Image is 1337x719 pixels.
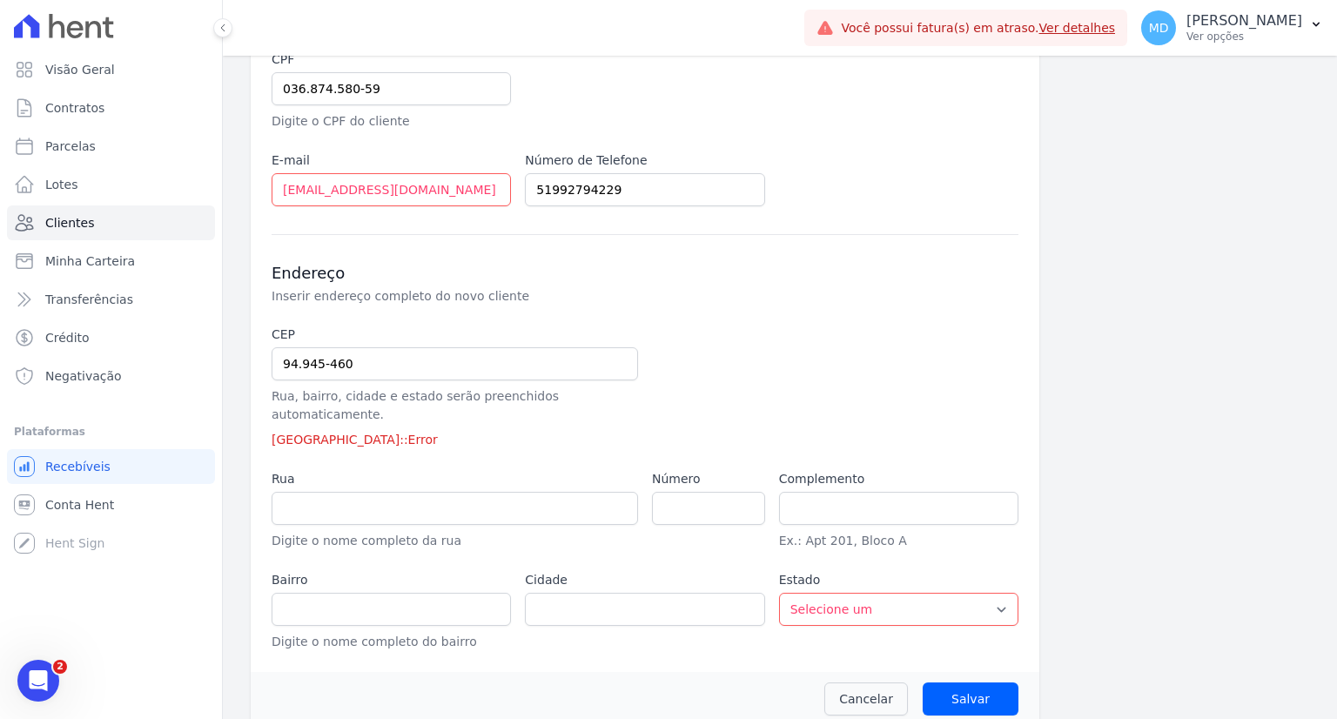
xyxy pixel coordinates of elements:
input: 00.000-000 [272,347,638,380]
span: Parcelas [45,138,96,155]
a: Contratos [7,91,215,125]
p: Ex.: Apt 201, Bloco A [779,532,1018,550]
span: Clientes [45,214,94,232]
span: Você possui fatura(s) em atraso. [841,19,1115,37]
a: Minha Carteira [7,244,215,279]
span: Transferências [45,291,133,308]
p: [PERSON_NAME] [1186,12,1302,30]
p: Rua, bairro, cidade e estado serão preenchidos automaticamente. [272,387,638,424]
p: Digite o nome completo do bairro [272,633,511,651]
input: Salvar [923,682,1018,716]
a: Visão Geral [7,52,215,87]
a: Transferências [7,282,215,317]
label: Cidade [525,571,764,589]
span: Contratos [45,99,104,117]
p: [GEOGRAPHIC_DATA]::Error [272,431,638,449]
label: Número [652,470,765,488]
a: Negativação [7,359,215,393]
p: Inserir endereço completo do novo cliente [272,287,857,305]
button: MD [PERSON_NAME] Ver opções [1127,3,1337,52]
p: Digite o CPF do cliente [272,112,511,131]
label: Rua [272,470,638,488]
div: Plataformas [14,421,208,442]
a: Conta Hent [7,487,215,522]
a: Clientes [7,205,215,240]
a: Recebíveis [7,449,215,484]
p: Ver opções [1186,30,1302,44]
h3: Endereço [272,263,1018,284]
label: Complemento [779,470,1018,488]
a: Ver detalhes [1039,21,1116,35]
p: Digite o nome completo da rua [272,532,638,550]
span: Recebíveis [45,458,111,475]
a: Lotes [7,167,215,202]
span: 2 [53,660,67,674]
label: E-mail [272,151,511,170]
iframe: Intercom live chat [17,660,59,702]
span: MD [1149,22,1169,34]
a: Parcelas [7,129,215,164]
label: CPF [272,50,511,69]
span: Minha Carteira [45,252,135,270]
label: Bairro [272,571,511,589]
a: Cancelar [824,682,908,716]
span: Crédito [45,329,90,346]
label: Estado [779,571,1018,589]
span: Negativação [45,367,122,385]
label: Número de Telefone [525,151,764,170]
a: Crédito [7,320,215,355]
span: Lotes [45,176,78,193]
label: CEP [272,326,638,344]
span: Visão Geral [45,61,115,78]
span: Conta Hent [45,496,114,514]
